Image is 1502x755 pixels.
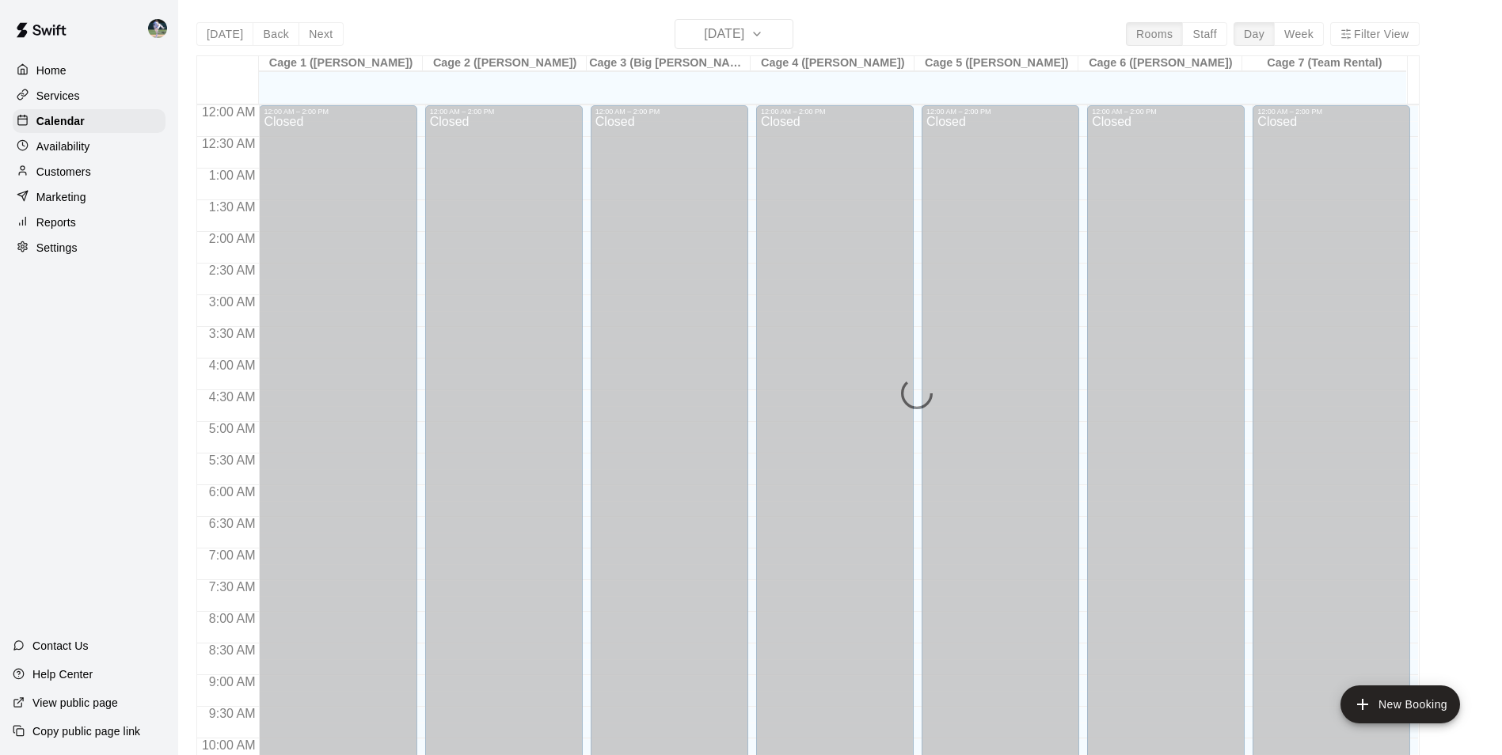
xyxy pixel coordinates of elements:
div: 12:00 AM – 2:00 PM [1257,108,1405,116]
span: 4:00 AM [205,359,260,372]
p: Customers [36,164,91,180]
div: 12:00 AM – 2:00 PM [430,108,578,116]
span: 8:00 AM [205,612,260,625]
div: Cage 6 ([PERSON_NAME]) [1078,56,1242,71]
a: Customers [13,160,165,184]
p: Calendar [36,113,85,129]
span: 10:00 AM [198,738,260,752]
span: 2:00 AM [205,232,260,245]
span: 9:00 AM [205,675,260,689]
span: 1:00 AM [205,169,260,182]
span: 12:30 AM [198,137,260,150]
span: 4:30 AM [205,390,260,404]
a: Reports [13,211,165,234]
span: 9:30 AM [205,707,260,720]
span: 12:00 AM [198,105,260,119]
span: 3:30 AM [205,327,260,340]
a: Calendar [13,109,165,133]
span: 8:30 AM [205,643,260,657]
div: Cage 2 ([PERSON_NAME]) [423,56,587,71]
div: Cage 1 ([PERSON_NAME]) [259,56,423,71]
p: Home [36,63,67,78]
span: 1:30 AM [205,200,260,214]
div: 12:00 AM – 2:00 PM [926,108,1074,116]
div: Cage 5 ([PERSON_NAME]) [915,56,1078,71]
a: Marketing [13,185,165,209]
p: Reports [36,214,76,230]
span: 3:00 AM [205,295,260,309]
span: 7:00 AM [205,548,260,562]
button: add [1340,685,1460,723]
img: Chad Bell [148,19,167,38]
p: Help Center [32,666,93,682]
div: 12:00 AM – 2:00 PM [264,108,412,116]
p: Settings [36,240,78,256]
div: Chad Bell [145,13,178,44]
span: 2:30 AM [205,264,260,277]
p: Services [36,88,80,104]
span: 6:00 AM [205,485,260,499]
p: Copy public page link [32,723,140,739]
span: 5:30 AM [205,453,260,467]
span: 5:00 AM [205,422,260,435]
span: 7:30 AM [205,580,260,594]
a: Settings [13,236,165,260]
span: 6:30 AM [205,517,260,530]
div: 12:00 AM – 2:00 PM [761,108,909,116]
a: Services [13,84,165,108]
div: 12:00 AM – 2:00 PM [595,108,743,116]
p: View public page [32,695,118,711]
div: 12:00 AM – 2:00 PM [1092,108,1240,116]
div: Cage 4 ([PERSON_NAME]) [751,56,915,71]
p: Marketing [36,189,86,205]
p: Availability [36,138,90,154]
a: Availability [13,135,165,158]
a: Home [13,59,165,82]
p: Contact Us [32,638,89,654]
div: Cage 3 (Big [PERSON_NAME]) [587,56,751,71]
div: Cage 7 (Team Rental) [1242,56,1406,71]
